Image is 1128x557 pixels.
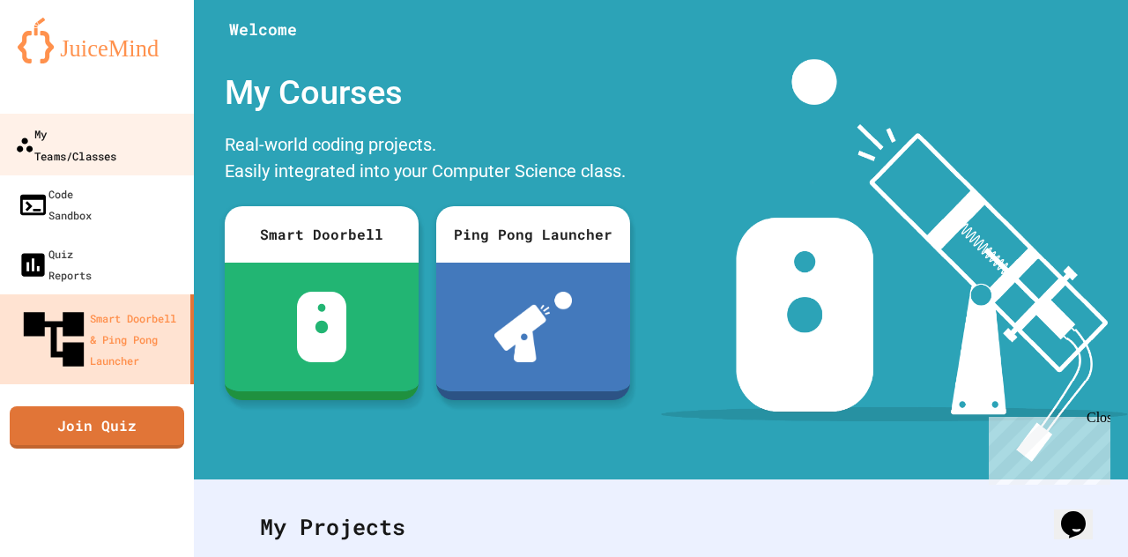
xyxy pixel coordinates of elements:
div: My Teams/Classes [15,123,116,166]
img: ppl-with-ball.png [494,292,573,362]
div: Smart Doorbell & Ping Pong Launcher [18,303,183,375]
div: My Courses [216,59,639,127]
div: Chat with us now!Close [7,7,122,112]
img: sdb-white.svg [297,292,347,362]
img: logo-orange.svg [18,18,176,63]
div: Quiz Reports [18,243,92,286]
a: Join Quiz [10,406,184,449]
div: Code Sandbox [18,183,92,226]
div: Smart Doorbell [225,206,419,263]
iframe: chat widget [1054,486,1110,539]
div: Ping Pong Launcher [436,206,630,263]
img: banner-image-my-projects.png [661,59,1128,462]
iframe: chat widget [982,410,1110,485]
div: Real-world coding projects. Easily integrated into your Computer Science class. [216,127,639,193]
